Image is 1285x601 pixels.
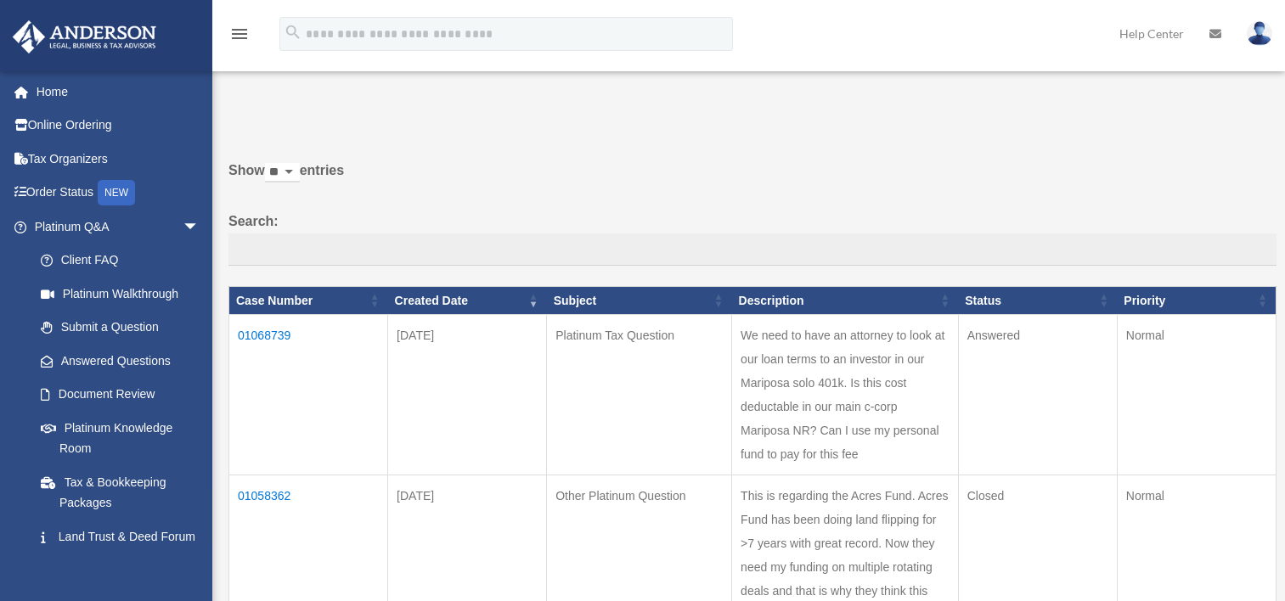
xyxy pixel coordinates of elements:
[958,286,1117,315] th: Status: activate to sort column ascending
[265,163,300,183] select: Showentries
[12,210,217,244] a: Platinum Q&Aarrow_drop_down
[24,277,217,311] a: Platinum Walkthrough
[183,210,217,244] span: arrow_drop_down
[24,344,208,378] a: Answered Questions
[12,75,225,109] a: Home
[24,378,217,412] a: Document Review
[228,159,1277,199] label: Show entries
[958,315,1117,475] td: Answered
[1247,21,1272,46] img: User Pic
[284,23,302,42] i: search
[228,233,1277,266] input: Search:
[8,20,161,53] img: Anderson Advisors Platinum Portal
[1117,286,1276,315] th: Priority: activate to sort column ascending
[24,311,217,345] a: Submit a Question
[229,24,250,44] i: menu
[228,210,1277,266] label: Search:
[98,180,135,205] div: NEW
[547,315,732,475] td: Platinum Tax Question
[547,286,732,315] th: Subject: activate to sort column ascending
[732,315,959,475] td: We need to have an attorney to look at our loan terms to an investor in our Mariposa solo 401k. I...
[12,142,225,176] a: Tax Organizers
[1117,315,1276,475] td: Normal
[229,315,388,475] td: 01068739
[229,30,250,44] a: menu
[388,315,547,475] td: [DATE]
[12,109,225,143] a: Online Ordering
[24,465,217,520] a: Tax & Bookkeeping Packages
[229,286,388,315] th: Case Number: activate to sort column ascending
[24,244,217,278] a: Client FAQ
[24,520,217,553] a: Land Trust & Deed Forum
[12,176,225,211] a: Order StatusNEW
[24,411,217,465] a: Platinum Knowledge Room
[388,286,547,315] th: Created Date: activate to sort column ascending
[732,286,959,315] th: Description: activate to sort column ascending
